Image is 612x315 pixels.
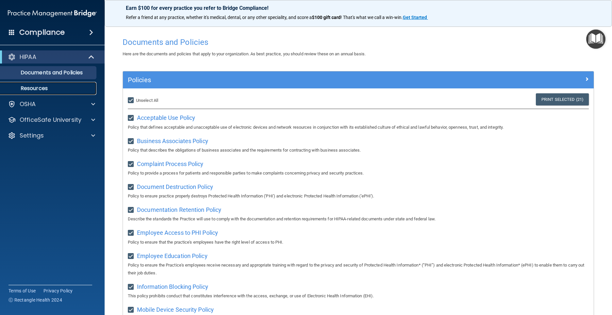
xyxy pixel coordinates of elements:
[128,215,589,223] p: Describe the standards the Practice will use to comply with the documentation and retention requi...
[128,292,589,300] p: This policy prohibits conduct that constitutes interference with the access, exchange, or use of ...
[128,123,589,131] p: Policy that defines acceptable and unacceptable use of electronic devices and network resources i...
[128,76,471,83] h5: Policies
[4,85,93,92] p: Resources
[20,100,36,108] p: OSHA
[19,28,65,37] h4: Compliance
[137,206,221,213] span: Documentation Retention Policy
[8,53,95,61] a: HIPAA
[403,15,428,20] a: Get Started
[137,306,214,313] span: Mobile Device Security Policy
[128,146,589,154] p: Policy that describes the obligations of business associates and the requirements for contracting...
[128,238,589,246] p: Policy to ensure that the practice's employees have the right level of access to PHI.
[137,252,208,259] span: Employee Education Policy
[128,169,589,177] p: Policy to provide a process for patients and responsible parties to make complaints concerning pr...
[123,38,594,46] h4: Documents and Policies
[137,283,208,290] span: Information Blocking Policy
[137,160,203,167] span: Complaint Process Policy
[536,93,589,105] a: Print Selected (21)
[128,75,589,85] a: Policies
[126,5,591,11] p: Earn $100 for every practice you refer to Bridge Compliance!
[341,15,403,20] span: ! That's what we call a win-win.
[20,132,44,139] p: Settings
[20,53,36,61] p: HIPAA
[136,98,158,103] span: Unselect All
[8,287,36,294] a: Terms of Use
[123,51,365,56] span: Here are the documents and policies that apply to your organization. As best practice, you should...
[20,116,81,124] p: OfficeSafe University
[128,98,135,103] input: Unselect All
[43,287,73,294] a: Privacy Policy
[137,183,213,190] span: Document Destruction Policy
[137,138,208,144] span: Business Associates Policy
[4,69,93,76] p: Documents and Policies
[126,15,312,20] span: Refer a friend at any practice, whether it's medical, dental, or any other speciality, and score a
[137,114,195,121] span: Acceptable Use Policy
[8,132,95,139] a: Settings
[128,192,589,200] p: Policy to ensure practice properly destroys Protected Health Information ('PHI') and electronic P...
[8,100,95,108] a: OSHA
[403,15,427,20] strong: Get Started
[137,229,218,236] span: Employee Access to PHI Policy
[8,297,62,303] span: Ⓒ Rectangle Health 2024
[8,7,97,20] img: PMB logo
[8,116,95,124] a: OfficeSafe University
[128,261,589,277] p: Policy to ensure the Practice's employees receive necessary and appropriate training with regard ...
[586,29,605,49] button: Open Resource Center
[312,15,341,20] strong: $100 gift card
